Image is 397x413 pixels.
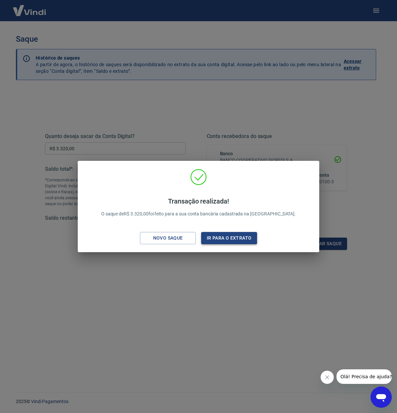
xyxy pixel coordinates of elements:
iframe: Mensagem da empresa [336,369,392,384]
button: Novo saque [140,232,196,244]
iframe: Botão para abrir a janela de mensagens [371,387,392,408]
div: Novo saque [145,234,191,242]
h4: Transação realizada! [101,197,296,205]
button: Ir para o extrato [201,232,257,244]
span: Olá! Precisa de ajuda? [4,5,56,10]
iframe: Fechar mensagem [321,371,334,384]
p: O saque de R$ 3.320,00 foi feito para a sua conta bancária cadastrada na [GEOGRAPHIC_DATA]. [101,197,296,217]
